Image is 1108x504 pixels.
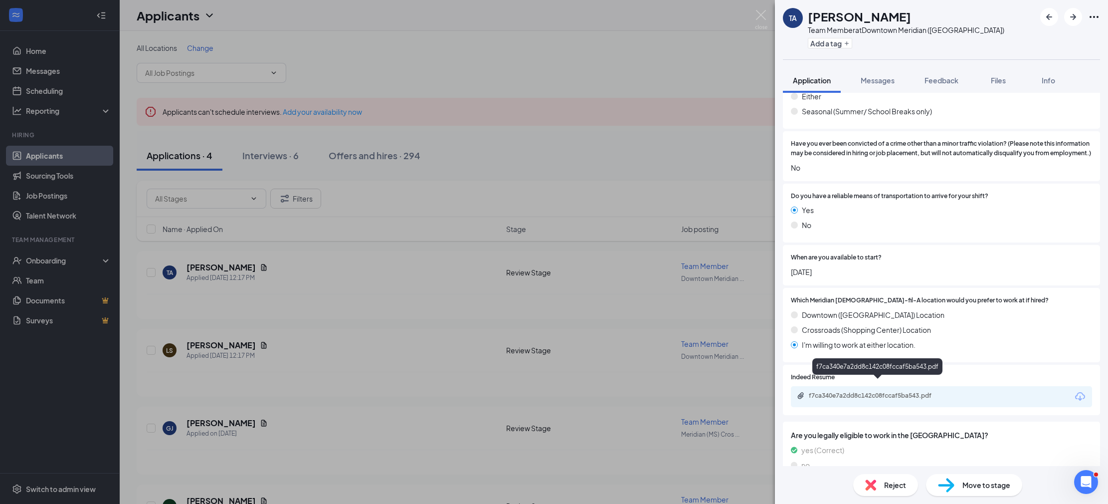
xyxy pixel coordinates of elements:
span: Which Meridian [DEMOGRAPHIC_DATA]-fil-A location would you prefer to work at if hired? [791,296,1049,305]
div: Team Member at Downtown Meridian ([GEOGRAPHIC_DATA]) [808,25,1004,35]
button: ArrowRight [1064,8,1082,26]
span: I'm willing to work at either location. [802,339,916,350]
span: Downtown ([GEOGRAPHIC_DATA]) Location [802,309,944,320]
h1: [PERSON_NAME] [808,8,911,25]
span: Feedback [924,76,958,85]
div: f7ca340e7a2dd8c142c08fccaf5ba543.pdf [809,392,948,400]
div: f7ca340e7a2dd8c142c08fccaf5ba543.pdf [812,358,942,375]
span: Files [991,76,1006,85]
svg: ArrowRight [1067,11,1079,23]
span: Seasonal (Summer/ School Breaks only) [802,106,932,117]
span: [DATE] [791,266,1092,277]
svg: ArrowLeftNew [1043,11,1055,23]
a: Paperclipf7ca340e7a2dd8c142c08fccaf5ba543.pdf [797,392,958,401]
span: Messages [861,76,895,85]
span: Have you ever been convicted of a crime other than a minor traffic violation? (Please note this i... [791,139,1092,158]
span: Do you have a reliable means of transportation to arrive for your shift? [791,192,988,201]
svg: Ellipses [1088,11,1100,23]
span: Either [802,91,821,102]
span: Are you legally eligible to work in the [GEOGRAPHIC_DATA]? [791,430,1092,441]
span: Crossroads (Shopping Center) Location [802,324,931,335]
span: no [801,460,810,471]
button: PlusAdd a tag [808,38,852,48]
span: Move to stage [962,480,1010,491]
span: No [791,162,1092,173]
span: Reject [884,480,906,491]
div: TA [789,13,797,23]
iframe: Intercom live chat [1074,470,1098,494]
span: Yes [802,205,814,216]
span: Application [793,76,831,85]
svg: Paperclip [797,392,805,400]
span: When are you available to start? [791,253,882,262]
button: ArrowLeftNew [1040,8,1058,26]
svg: Download [1074,391,1086,403]
span: Info [1042,76,1055,85]
span: No [802,220,811,231]
span: yes (Correct) [801,445,844,456]
svg: Plus [844,40,850,46]
span: Indeed Resume [791,373,835,382]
